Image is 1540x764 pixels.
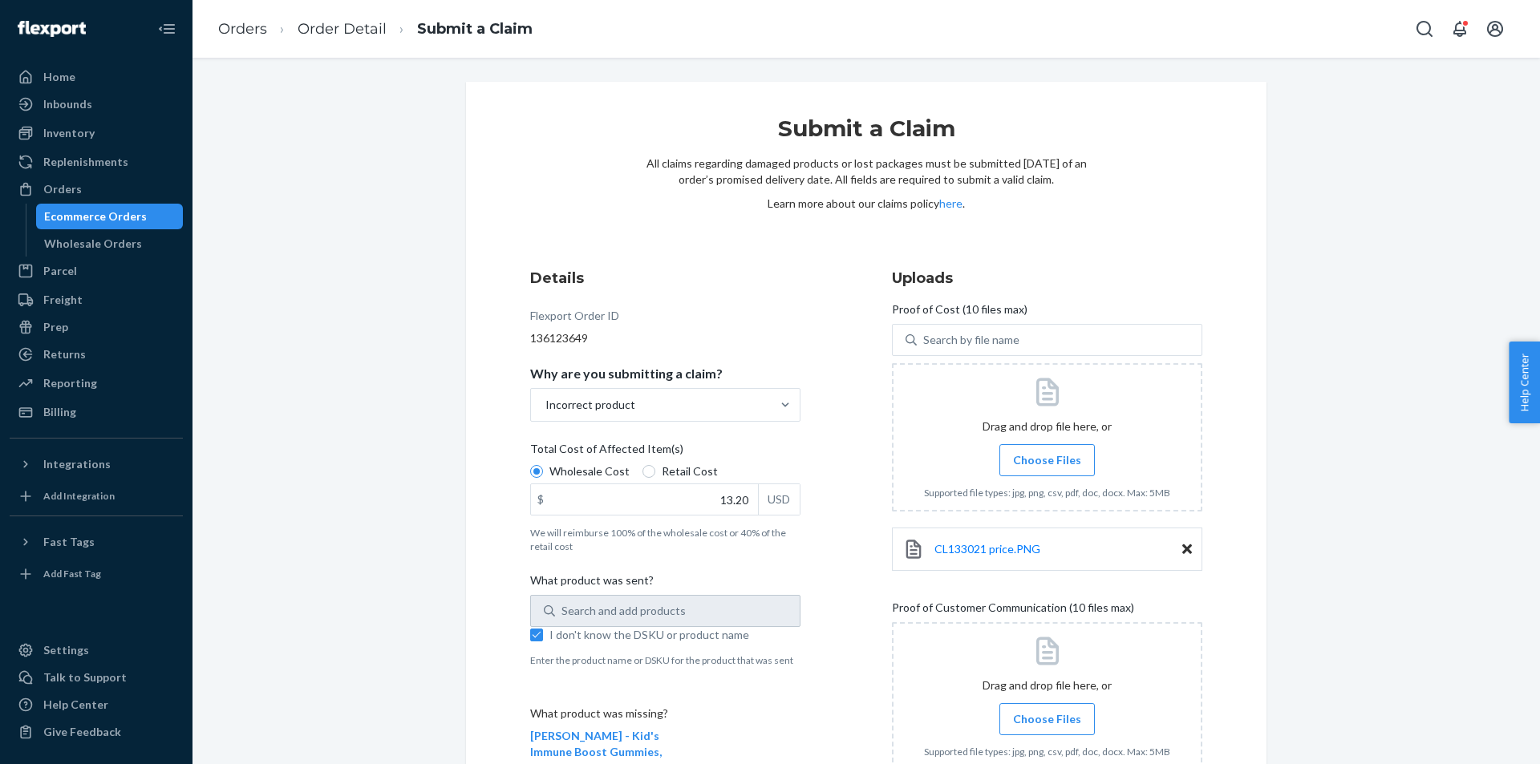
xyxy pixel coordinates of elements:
div: Talk to Support [43,669,127,685]
div: Fast Tags [43,534,95,550]
p: All claims regarding damaged products or lost packages must be submitted [DATE] of an order’s pro... [646,156,1087,188]
a: Order Detail [298,20,387,38]
div: Settings [43,642,89,658]
h3: Details [530,268,800,289]
div: Inventory [43,125,95,141]
div: 136123649 [530,330,800,346]
div: Ecommerce Orders [44,208,147,224]
input: Wholesale Cost [530,465,543,478]
span: Total Cost of Affected Item(s) [530,441,683,463]
button: Open Search Box [1408,13,1441,45]
a: Add Fast Tag [10,561,183,587]
div: Returns [43,346,86,362]
div: $ [531,484,550,515]
div: Reporting [43,375,97,391]
input: I don't know the DSKU or product name [530,629,543,641]
div: Replenishments [43,154,128,170]
button: Give Feedback [10,719,183,745]
h3: Uploads [892,268,1202,289]
div: Home [43,69,75,85]
span: Proof of Customer Communication (10 files max) [892,600,1134,622]
button: Close Navigation [151,13,183,45]
p: Enter the product name or DSKU for the product that was sent [530,653,800,667]
div: USD [758,484,800,515]
div: Wholesale Orders [44,236,142,252]
button: Open account menu [1479,13,1511,45]
div: Add Fast Tag [43,567,101,580]
a: Settings [10,637,183,663]
div: Freight [43,292,83,308]
h1: Submit a Claim [646,114,1087,156]
p: What product was missing? [530,705,800,728]
a: Orders [218,20,267,38]
span: Wholesale Cost [549,463,630,479]
a: Help Center [10,692,183,718]
button: Integrations [10,451,183,477]
a: Home [10,64,183,90]
div: Give Feedback [43,724,121,740]
a: Ecommerce Orders [36,204,184,229]
input: $USD [531,484,758,515]
img: Flexport logo [18,21,86,37]
a: Reporting [10,370,183,396]
p: Why are you submitting a claim? [530,366,723,382]
a: Prep [10,314,183,340]
div: Inbounds [43,96,92,112]
div: Help Center [43,697,108,713]
a: Billing [10,399,183,425]
a: Parcel [10,258,183,284]
div: Prep [43,319,68,335]
a: Add Integration [10,483,183,509]
a: here [939,196,962,210]
a: Freight [10,287,183,313]
a: Inbounds [10,91,183,117]
span: I don't know the DSKU or product name [549,627,800,643]
div: Orders [43,181,82,197]
button: Talk to Support [10,665,183,690]
a: CL133021 price.PNG [934,541,1040,557]
p: We will reimburse 100% of the wholesale cost or 40% of the retail cost [530,526,800,553]
a: Orders [10,176,183,202]
span: What product was sent? [530,572,654,595]
div: Parcel [43,263,77,279]
div: Flexport Order ID [530,308,619,330]
span: Retail Cost [662,463,718,479]
a: Replenishments [10,149,183,175]
a: Inventory [10,120,183,146]
button: Fast Tags [10,529,183,555]
span: CL133021 price.PNG [934,542,1040,556]
input: Why are you submitting a claim?Incorrect product [544,397,545,413]
a: Returns [10,342,183,367]
span: Choose Files [1013,452,1081,468]
input: Retail Cost [642,465,655,478]
ol: breadcrumbs [205,6,545,53]
a: Wholesale Orders [36,231,184,257]
div: Integrations [43,456,111,472]
span: Choose Files [1013,711,1081,727]
div: Add Integration [43,489,115,503]
div: Incorrect product [545,397,635,413]
p: Learn more about our claims policy . [646,196,1087,212]
iframe: Opens a widget where you can chat to one of our agents [1438,716,1524,756]
button: Open notifications [1444,13,1476,45]
a: Submit a Claim [417,20,533,38]
span: Proof of Cost (10 files max) [892,301,1027,324]
div: Search by file name [923,332,1019,348]
div: Billing [43,404,76,420]
button: Help Center [1509,342,1540,423]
